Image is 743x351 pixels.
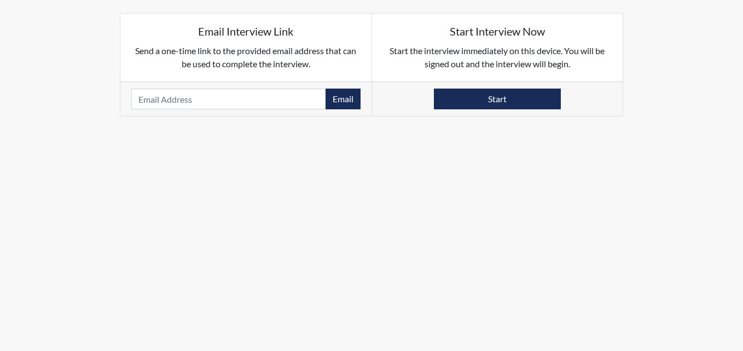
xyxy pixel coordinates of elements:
[131,89,326,109] input: Email Address
[383,44,612,71] p: Start the interview immediately on this device. You will be signed out and the interview will begin.
[383,25,612,38] h5: Start Interview Now
[131,44,361,71] p: Send a one-time link to the provided email address that can be used to complete the interview.
[131,25,361,38] h5: Email Interview Link
[326,89,361,109] button: Email
[434,89,561,109] button: Start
